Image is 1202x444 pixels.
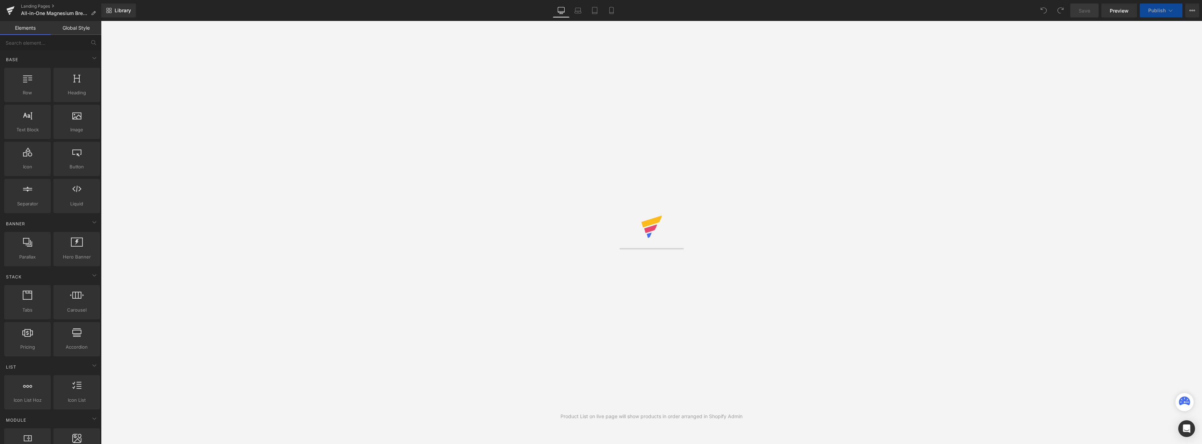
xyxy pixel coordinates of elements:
[1053,3,1067,17] button: Redo
[56,306,98,314] span: Carousel
[586,3,603,17] a: Tablet
[5,220,26,227] span: Banner
[6,253,49,261] span: Parallax
[6,396,49,404] span: Icon List Hoz
[101,3,136,17] a: New Library
[56,253,98,261] span: Hero Banner
[56,89,98,96] span: Heading
[1110,7,1129,14] span: Preview
[56,396,98,404] span: Icon List
[6,200,49,208] span: Separator
[56,200,98,208] span: Liquid
[5,364,17,370] span: List
[56,163,98,170] span: Button
[6,126,49,133] span: Text Block
[5,274,22,280] span: Stack
[1185,3,1199,17] button: More
[56,343,98,351] span: Accordion
[51,21,101,35] a: Global Style
[6,89,49,96] span: Row
[115,7,131,14] span: Library
[1178,420,1195,437] div: Open Intercom Messenger
[21,3,101,9] a: Landing Pages
[6,343,49,351] span: Pricing
[603,3,620,17] a: Mobile
[5,56,19,63] span: Base
[1101,3,1137,17] a: Preview
[1140,3,1182,17] button: Publish
[1037,3,1051,17] button: Undo
[1079,7,1090,14] span: Save
[56,126,98,133] span: Image
[553,3,570,17] a: Desktop
[560,413,743,420] div: Product List on live page will show products in order arranged in Shopify Admin
[6,306,49,314] span: Tabs
[6,163,49,170] span: Icon
[570,3,586,17] a: Laptop
[1148,8,1166,13] span: Publish
[5,417,27,423] span: Module
[21,10,88,16] span: All-in-One Magnesium Breakthrough™️ Reset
